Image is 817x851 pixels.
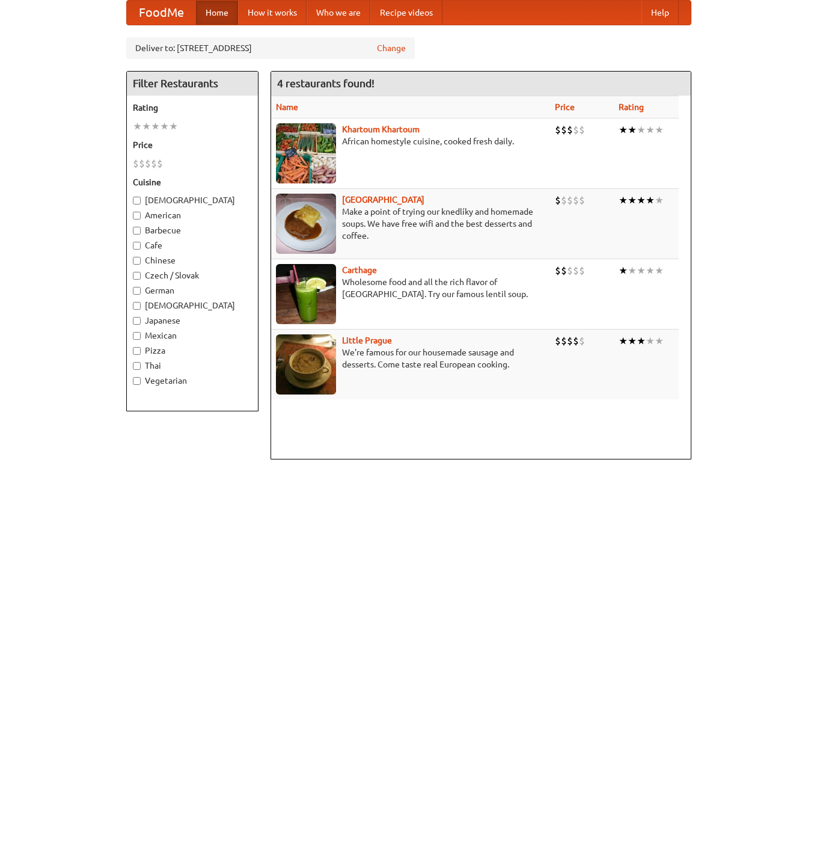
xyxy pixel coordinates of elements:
[655,334,664,348] li: ★
[342,195,424,204] a: [GEOGRAPHIC_DATA]
[579,334,585,348] li: $
[127,72,258,96] h4: Filter Restaurants
[145,157,151,170] li: $
[619,334,628,348] li: ★
[561,334,567,348] li: $
[133,194,252,206] label: [DEMOGRAPHIC_DATA]
[567,123,573,137] li: $
[555,102,575,112] a: Price
[628,264,637,277] li: ★
[277,78,375,89] ng-pluralize: 4 restaurants found!
[133,332,141,340] input: Mexican
[133,224,252,236] label: Barbecue
[555,123,561,137] li: $
[276,135,545,147] p: African homestyle cuisine, cooked fresh daily.
[133,347,141,355] input: Pizza
[637,194,646,207] li: ★
[133,315,252,327] label: Japanese
[157,157,163,170] li: $
[133,377,141,385] input: Vegetarian
[276,276,545,300] p: Wholesome food and all the rich flavor of [GEOGRAPHIC_DATA]. Try our famous lentil soup.
[646,194,655,207] li: ★
[133,330,252,342] label: Mexican
[276,123,336,183] img: khartoum.jpg
[133,227,141,235] input: Barbecue
[133,317,141,325] input: Japanese
[126,37,415,59] div: Deliver to: [STREET_ADDRESS]
[579,194,585,207] li: $
[573,264,579,277] li: $
[342,336,392,345] a: Little Prague
[196,1,238,25] a: Home
[133,242,141,250] input: Cafe
[151,157,157,170] li: $
[133,272,141,280] input: Czech / Slovak
[133,254,252,266] label: Chinese
[238,1,307,25] a: How it works
[307,1,370,25] a: Who we are
[641,1,679,25] a: Help
[573,123,579,137] li: $
[555,334,561,348] li: $
[133,360,252,372] label: Thai
[655,123,664,137] li: ★
[276,346,545,370] p: We're famous for our housemade sausage and desserts. Come taste real European cooking.
[628,334,637,348] li: ★
[370,1,442,25] a: Recipe videos
[133,287,141,295] input: German
[561,123,567,137] li: $
[567,334,573,348] li: $
[342,124,420,134] a: Khartoum Khartoum
[276,334,336,395] img: littleprague.jpg
[133,157,139,170] li: $
[573,194,579,207] li: $
[276,264,336,324] img: carthage.jpg
[342,265,377,275] a: Carthage
[628,194,637,207] li: ★
[567,194,573,207] li: $
[561,194,567,207] li: $
[637,334,646,348] li: ★
[646,334,655,348] li: ★
[567,264,573,277] li: $
[133,362,141,370] input: Thai
[133,197,141,204] input: [DEMOGRAPHIC_DATA]
[646,123,655,137] li: ★
[628,123,637,137] li: ★
[133,239,252,251] label: Cafe
[579,264,585,277] li: $
[133,209,252,221] label: American
[133,257,141,265] input: Chinese
[276,102,298,112] a: Name
[377,42,406,54] a: Change
[151,120,160,133] li: ★
[160,120,169,133] li: ★
[655,264,664,277] li: ★
[133,139,252,151] h5: Price
[637,264,646,277] li: ★
[637,123,646,137] li: ★
[133,212,141,220] input: American
[573,334,579,348] li: $
[142,120,151,133] li: ★
[139,157,145,170] li: $
[127,1,196,25] a: FoodMe
[619,102,644,112] a: Rating
[555,194,561,207] li: $
[276,206,545,242] p: Make a point of trying our knedlíky and homemade soups. We have free wifi and the best desserts a...
[133,102,252,114] h5: Rating
[133,345,252,357] label: Pizza
[133,120,142,133] li: ★
[646,264,655,277] li: ★
[133,375,252,387] label: Vegetarian
[619,264,628,277] li: ★
[619,194,628,207] li: ★
[561,264,567,277] li: $
[579,123,585,137] li: $
[169,120,178,133] li: ★
[133,176,252,188] h5: Cuisine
